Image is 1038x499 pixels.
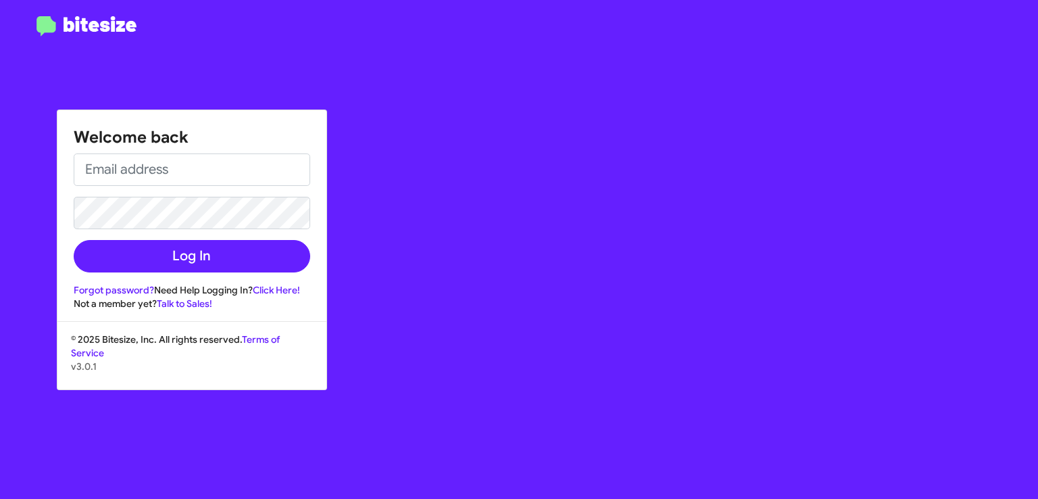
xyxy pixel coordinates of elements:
a: Click Here! [253,284,300,296]
a: Terms of Service [71,333,280,359]
a: Talk to Sales! [157,298,212,310]
div: Need Help Logging In? [74,283,310,297]
div: Not a member yet? [74,297,310,310]
a: Forgot password? [74,284,154,296]
h1: Welcome back [74,126,310,148]
div: © 2025 Bitesize, Inc. All rights reserved. [57,333,326,389]
input: Email address [74,153,310,186]
p: v3.0.1 [71,360,313,373]
button: Log In [74,240,310,272]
